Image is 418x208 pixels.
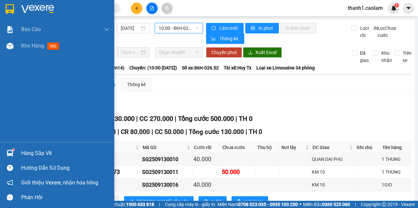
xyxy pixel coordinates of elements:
[219,25,238,32] span: Làm mới
[400,49,414,64] span: Trên xe
[121,128,150,136] span: CR 80.000
[124,196,194,207] button: sort-ascending[PERSON_NAME] sắp xếp
[204,199,208,204] span: printer
[135,6,139,10] span: plus
[94,201,154,208] span: Hỗ trợ kỹ thuật:
[137,198,188,205] span: [PERSON_NAME] sắp xếp
[248,50,253,55] span: download
[238,202,298,207] strong: 0708 023 035 - 0935 103 250
[211,26,217,31] span: sync
[193,155,219,164] div: 40.000
[375,25,397,39] span: Lọc Chưa cước
[21,25,41,33] span: Báo cáo
[21,193,109,202] div: Phản hồi
[21,163,109,173] div: Hướng dẫn sử dụng
[165,6,169,10] span: aim
[139,115,173,123] span: CC 270.000
[129,64,177,71] span: Chuyến: (10:00 [DATE])
[358,25,380,39] span: Lọc Cước rồi
[159,201,160,208] span: |
[250,26,256,31] span: printer
[7,43,13,49] img: warehouse-icon
[245,23,279,33] button: printerIn phơi
[232,196,268,207] button: printerIn biên lai
[313,144,348,151] span: ĐC Giao
[224,64,251,71] span: Tài xế: Huy Tx
[155,128,184,136] span: CC 50.000
[312,156,354,163] div: QUAN DAI PHU
[381,142,411,153] th: Tên hàng
[237,199,241,204] span: printer
[150,6,154,10] span: file-add
[394,3,399,8] sup: 1
[142,181,191,189] div: SG2509130016
[355,201,356,208] span: |
[101,115,135,123] span: CR 230.000
[211,36,217,42] span: bar-chart
[281,144,304,151] span: Nơi lấy
[219,35,239,42] span: Thống kê
[199,196,227,207] button: printerIn DS
[182,64,219,71] span: Số xe: 86H-026.52
[131,3,142,14] button: plus
[312,181,354,188] div: KM 10
[136,115,138,123] span: |
[382,168,410,176] div: 1 THUNG
[7,180,13,186] span: notification
[142,155,191,163] div: SG2509130010
[379,49,395,64] span: Kho nhận
[159,23,199,33] span: 10:00 - 86H-026.52
[244,198,263,205] span: In biên lai
[235,115,237,123] span: |
[256,142,280,153] th: Thu hộ
[246,128,247,136] span: |
[127,81,146,88] div: Thống kê
[178,115,234,123] span: Tổng cước 500.000
[159,47,199,57] span: Chọn chuyến
[303,201,350,208] span: Miền Bắc
[129,199,134,204] span: sort-ascending
[206,23,244,33] button: syncLàm mới
[12,149,14,151] sup: 1
[312,168,354,176] div: KM 10
[281,23,316,33] button: In đơn chọn
[395,3,398,8] span: 1
[165,201,216,208] span: Cung cấp máy in - giấy in:
[118,128,119,136] span: |
[141,166,192,179] td: SG2509130011
[21,148,109,158] div: Hàng sắp về
[243,47,282,58] button: downloadXuất Excel
[161,3,173,14] button: aim
[104,27,109,32] span: down
[382,181,410,188] div: 1GIO
[193,180,219,189] div: 40.000
[146,3,158,14] button: file-add
[255,49,277,56] span: Xuất Excel
[7,194,13,200] span: message
[206,47,242,58] button: Chuyển phơi
[403,3,414,14] button: caret-down
[121,49,140,56] input: Chọn ngày
[382,156,410,163] div: 1 THUNG
[121,25,140,32] input: 13/09/2025
[21,179,98,187] span: Giới thiệu Vexere, nhận hoa hồng
[355,142,381,153] th: Ghi chú
[6,4,14,14] img: logo-vxr
[382,202,386,207] span: copyright
[47,43,59,50] span: mới
[322,202,350,207] strong: 0369 525 060
[357,49,371,64] span: Đã giao
[222,167,254,177] div: 50.000
[21,43,44,49] span: Kho hàng
[221,142,256,153] th: Chưa cước
[142,168,191,176] div: SG2509130011
[239,115,252,123] span: TH 0
[152,128,153,136] span: |
[189,128,244,136] span: Tổng cước 130.000
[299,203,301,206] span: ⚪️
[259,25,274,32] span: In phơi
[206,33,244,44] button: bar-chartThống kê
[7,165,13,171] span: question-circle
[217,201,298,208] span: Miền Nam
[7,26,13,33] img: solution-icon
